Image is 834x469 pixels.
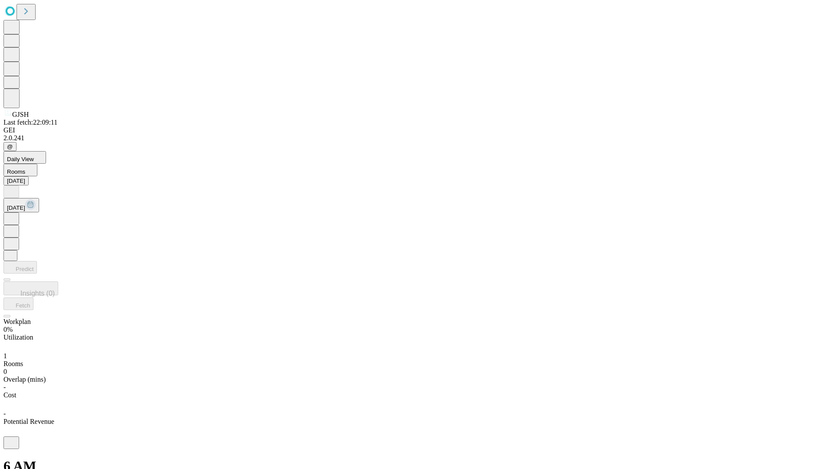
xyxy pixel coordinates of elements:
button: Daily View [3,151,46,164]
button: [DATE] [3,198,39,212]
span: Cost [3,391,16,399]
span: [DATE] [7,205,25,211]
span: 0% [3,326,13,333]
span: Potential Revenue [3,418,54,425]
button: Fetch [3,297,33,310]
button: [DATE] [3,176,29,185]
button: Rooms [3,164,37,176]
span: Rooms [3,360,23,367]
span: Daily View [7,156,34,162]
span: Overlap (mins) [3,376,46,383]
span: GJSH [12,111,29,118]
span: 1 [3,352,7,360]
span: Last fetch: 22:09:11 [3,119,57,126]
span: 0 [3,368,7,375]
div: GEI [3,126,831,134]
span: @ [7,143,13,150]
span: Workplan [3,318,31,325]
button: @ [3,142,17,151]
span: Rooms [7,168,25,175]
span: - [3,383,6,391]
div: 2.0.241 [3,134,831,142]
span: Utilization [3,334,33,341]
button: Insights (0) [3,281,58,295]
span: - [3,410,6,417]
span: Insights (0) [20,290,55,297]
button: Predict [3,261,37,274]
